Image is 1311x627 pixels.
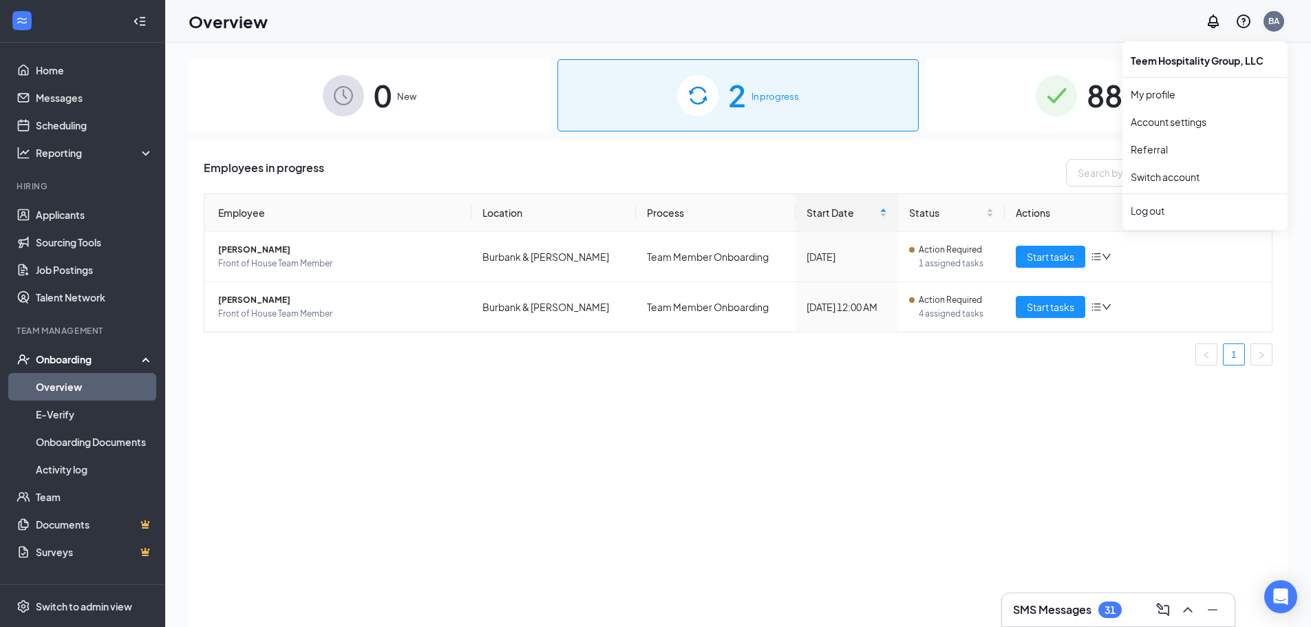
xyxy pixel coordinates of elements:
[218,293,460,307] span: [PERSON_NAME]
[36,456,153,483] a: Activity log
[1257,351,1266,359] span: right
[807,299,888,315] div: [DATE] 12:00 AM
[1202,599,1224,621] button: Minimize
[1264,580,1297,613] div: Open Intercom Messenger
[1091,251,1102,262] span: bars
[218,257,460,270] span: Front of House Team Member
[36,428,153,456] a: Onboarding Documents
[919,293,982,307] span: Action Required
[752,89,799,103] span: In progress
[1131,87,1279,101] a: My profile
[1235,13,1252,30] svg: QuestionInfo
[919,243,982,257] span: Action Required
[36,483,153,511] a: Team
[218,243,460,257] span: [PERSON_NAME]
[204,159,324,187] span: Employees in progress
[1131,171,1200,183] a: Switch account
[218,307,460,321] span: Front of House Team Member
[1155,602,1171,618] svg: ComposeMessage
[471,232,636,282] td: Burbank & [PERSON_NAME]
[1131,142,1279,156] a: Referral
[1202,351,1211,359] span: left
[1180,602,1196,618] svg: ChevronUp
[15,14,29,28] svg: WorkstreamLogo
[1066,159,1272,187] input: Search by Name, Job Posting, or Process
[1250,343,1272,365] button: right
[17,180,151,192] div: Hiring
[1102,252,1111,262] span: down
[36,511,153,538] a: DocumentsCrown
[1027,249,1074,264] span: Start tasks
[1013,602,1091,617] h3: SMS Messages
[1131,204,1279,217] div: Log out
[17,352,30,366] svg: UserCheck
[1268,15,1279,27] div: BA
[1016,296,1085,318] button: Start tasks
[36,284,153,311] a: Talent Network
[1005,194,1272,232] th: Actions
[1087,72,1122,119] span: 88
[36,352,142,366] div: Onboarding
[1091,301,1102,312] span: bars
[189,10,268,33] h1: Overview
[807,205,877,220] span: Start Date
[1224,344,1244,365] a: 1
[1122,47,1288,74] div: Teem Hospitality Group, LLC
[397,89,416,103] span: New
[36,56,153,84] a: Home
[1223,343,1245,365] li: 1
[636,282,796,332] td: Team Member Onboarding
[36,111,153,139] a: Scheduling
[1016,246,1085,268] button: Start tasks
[36,84,153,111] a: Messages
[1195,343,1217,365] li: Previous Page
[1177,599,1199,621] button: ChevronUp
[1204,602,1221,618] svg: Minimize
[36,201,153,229] a: Applicants
[471,282,636,332] td: Burbank & [PERSON_NAME]
[909,205,983,220] span: Status
[1131,115,1279,129] a: Account settings
[36,146,154,160] div: Reporting
[728,72,746,119] span: 2
[636,232,796,282] td: Team Member Onboarding
[1205,13,1222,30] svg: Notifications
[36,229,153,256] a: Sourcing Tools
[807,249,888,264] div: [DATE]
[374,72,392,119] span: 0
[1105,604,1116,616] div: 31
[133,14,147,28] svg: Collapse
[36,373,153,401] a: Overview
[1195,343,1217,365] button: left
[17,325,151,337] div: Team Management
[1152,599,1174,621] button: ComposeMessage
[1250,343,1272,365] li: Next Page
[36,256,153,284] a: Job Postings
[1102,302,1111,312] span: down
[17,146,30,160] svg: Analysis
[471,194,636,232] th: Location
[204,194,471,232] th: Employee
[919,307,994,321] span: 4 assigned tasks
[919,257,994,270] span: 1 assigned tasks
[17,599,30,613] svg: Settings
[1027,299,1074,315] span: Start tasks
[898,194,1005,232] th: Status
[36,401,153,428] a: E-Verify
[36,599,132,613] div: Switch to admin view
[36,538,153,566] a: SurveysCrown
[636,194,796,232] th: Process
